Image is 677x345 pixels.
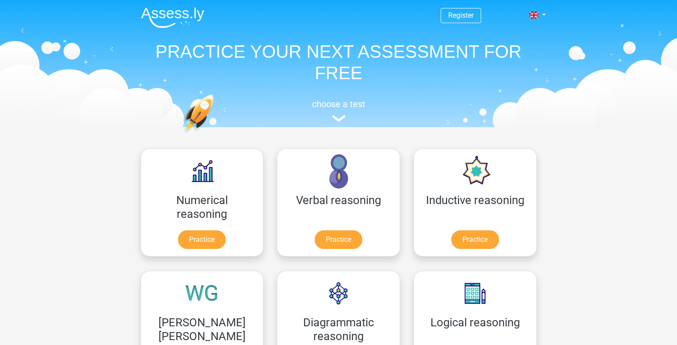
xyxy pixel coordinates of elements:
h5: choose a test [134,99,543,109]
h1: PRACTICE YOUR NEXT ASSESSMENT FOR FREE [134,41,543,84]
a: Practice [451,230,499,249]
a: Practice [315,230,362,249]
img: practice [183,94,248,175]
a: choose a test [134,99,543,122]
a: Register [448,11,474,20]
a: Practice [178,230,226,249]
img: assessment [332,115,345,122]
img: Assessly [141,7,204,28]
